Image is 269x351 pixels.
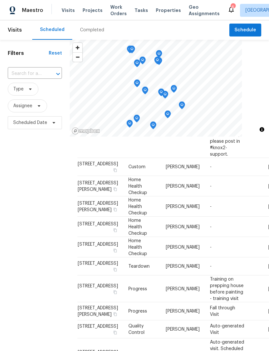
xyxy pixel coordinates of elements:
span: [PERSON_NAME] [166,264,200,269]
span: Zoom out [73,53,82,62]
button: Copy Address [112,330,118,336]
div: Map marker [150,121,156,131]
button: Toggle attribution [258,126,266,133]
span: [STREET_ADDRESS] [78,324,118,329]
span: [PERSON_NAME] [166,165,200,169]
canvas: Map [70,40,242,137]
button: Copy Address [112,227,118,233]
div: Map marker [156,50,162,60]
span: - [210,224,212,229]
div: Map marker [127,46,133,56]
span: Visits [62,7,75,14]
div: Map marker [164,110,171,120]
span: [STREET_ADDRESS] [78,284,118,288]
span: Type [13,86,24,92]
span: [STREET_ADDRESS][PERSON_NAME] [78,201,118,212]
div: Completed [80,27,104,33]
span: [PERSON_NAME] [166,286,200,291]
span: Home Health Checkup [128,238,147,256]
button: Copy Address [112,289,118,295]
button: Zoom in [73,43,82,52]
span: Home Health Checkup [128,218,147,235]
span: - [210,204,212,209]
button: Copy Address [112,247,118,253]
span: [STREET_ADDRESS] [78,261,118,266]
button: Zoom out [73,52,82,62]
span: Properties [156,7,181,14]
span: Schedule [234,26,256,34]
span: Visits [8,23,22,37]
span: [PERSON_NAME] [166,224,200,229]
span: Home Health Checkup [128,198,147,215]
div: Map marker [154,57,161,67]
span: Hub offline for over 24 hours. Please investigate and report any relevant details. Check that the... [210,16,244,156]
span: Training on prepping house before painting - training visit [210,277,244,301]
div: Map marker [171,85,177,95]
span: - [210,184,212,188]
div: Map marker [179,101,185,111]
span: [STREET_ADDRESS] [78,242,118,246]
button: Schedule [229,24,261,37]
div: Map marker [139,57,146,67]
span: Work Orders [110,4,127,17]
button: Copy Address [112,267,118,273]
div: Map marker [134,115,140,125]
span: [PERSON_NAME] [166,184,200,188]
span: [PERSON_NAME] [166,327,200,332]
span: Quality Control [128,324,144,335]
span: Maestro [22,7,43,14]
button: Copy Address [112,167,118,173]
span: Tasks [134,8,148,13]
span: [STREET_ADDRESS] [78,222,118,226]
button: Open [54,69,63,78]
span: [STREET_ADDRESS] [78,162,118,166]
span: Home Health Checkup [128,177,147,195]
span: - [210,245,212,249]
div: Map marker [134,59,140,69]
span: Assignee [13,103,32,109]
span: - [210,264,212,269]
div: 6 [231,4,235,10]
span: Fall through Visit [210,306,235,317]
span: Auto-generated Visit [210,324,244,335]
span: Projects [83,7,103,14]
span: [PERSON_NAME] [166,204,200,209]
div: Map marker [162,91,168,101]
span: Geo Assignments [189,4,220,17]
span: Toggle attribution [260,126,264,133]
div: Map marker [134,79,140,89]
div: Map marker [158,88,164,98]
span: Progress [128,286,147,291]
div: Reset [49,50,62,57]
span: Scheduled Date [13,119,47,126]
span: [STREET_ADDRESS][PERSON_NAME] [78,181,118,191]
span: Teardown [128,264,150,269]
span: [PERSON_NAME] [166,309,200,314]
span: Custom [128,165,145,169]
div: Scheduled [40,26,65,33]
input: Search for an address... [8,69,44,79]
span: - [210,165,212,169]
button: Copy Address [112,206,118,212]
span: Progress [128,309,147,314]
span: [PERSON_NAME] [166,245,200,249]
div: Map marker [126,120,133,130]
span: [STREET_ADDRESS][PERSON_NAME] [78,306,118,317]
h1: Filters [8,50,49,57]
div: Map marker [129,46,135,56]
a: Mapbox homepage [72,127,100,135]
button: Copy Address [112,186,118,192]
div: Map marker [142,87,148,97]
button: Copy Address [112,311,118,317]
